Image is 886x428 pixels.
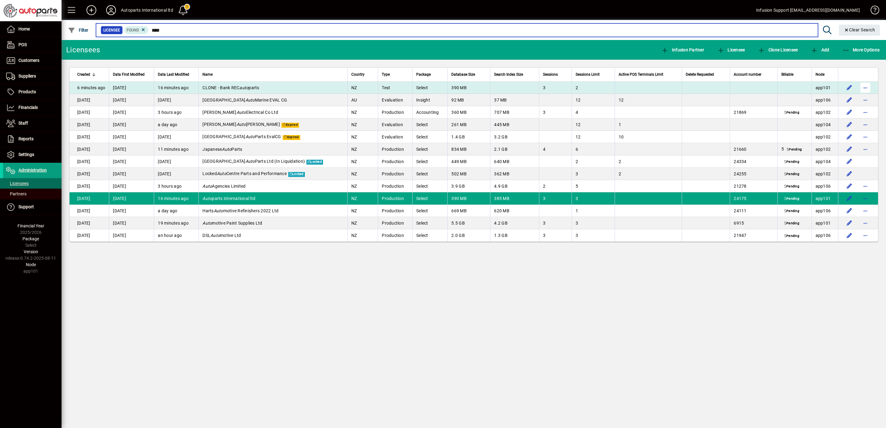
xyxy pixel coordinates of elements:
span: [PERSON_NAME] Electrical Co Ltd [202,110,278,115]
td: NZ [347,229,378,242]
td: 24334 [730,155,777,168]
td: NZ [347,217,378,229]
span: Billable [781,71,793,78]
td: [DATE] [109,180,154,192]
div: Account number [734,71,773,78]
td: 11 minutes ago [154,143,198,155]
td: 2 [572,155,615,168]
td: Select [412,118,447,131]
td: 21660 [730,143,777,155]
td: Production [378,155,412,168]
td: 3 hours ago [154,106,198,118]
td: [DATE] [109,82,154,94]
span: Pending [783,160,800,165]
span: Sessions [543,71,558,78]
td: 3.2 GB [490,131,539,143]
td: [DATE] [109,106,154,118]
span: CLONE - Bank REC parts [202,85,259,90]
em: Auto [245,134,255,139]
div: Created [77,71,105,78]
span: Licensee [717,47,745,52]
span: Found [127,28,139,32]
a: Customers [3,53,62,68]
em: Auto [202,221,212,226]
td: [DATE] [70,229,109,242]
span: app106.prod.infusionbusinesssoftware.com [816,233,831,238]
span: Data First Modified [113,71,145,78]
span: Node [26,262,36,267]
span: Harts motive Refinishers 2022 Ltd [202,208,278,213]
td: [DATE] [109,118,154,131]
span: motive Paint Supplies Ltd [202,221,262,226]
div: Delete Requested [686,71,726,78]
td: 16 minutes ago [154,82,198,94]
span: app106.prod.infusionbusinesssoftware.com [816,208,831,213]
a: Products [3,84,62,100]
span: Pending [785,147,803,152]
td: 2 [615,155,682,168]
button: Edit [844,132,854,142]
span: Active POS Terminals Limit [619,71,663,78]
td: Select [412,155,447,168]
span: Filter [68,28,89,33]
td: 4.2 GB [490,217,539,229]
span: Locked Centre Parts and Performance [202,171,287,176]
span: Licensee [103,27,120,33]
a: Staff [3,116,62,131]
td: Production [378,205,412,217]
span: Package [22,236,39,241]
span: Staff [18,121,28,126]
span: app101.prod.infusionbusinesssoftware.com [816,85,831,90]
span: [GEOGRAPHIC_DATA] Marine EVAL CG [202,98,287,102]
div: Infusion Support [EMAIL_ADDRESS][DOMAIN_NAME] [756,5,860,15]
span: app102.prod.infusionbusinesssoftware.com [816,134,831,139]
td: 1.4 GB [447,131,490,143]
span: Created [77,71,90,78]
td: 19 minutes ago [154,217,198,229]
em: Auto [245,159,255,164]
em: Auto [217,171,226,176]
span: Pending [783,197,800,202]
em: Auto [210,233,220,238]
td: NZ [347,118,378,131]
span: Support [18,204,34,209]
td: 6 [572,143,615,155]
td: 2.1 GB [490,143,539,155]
button: Infusion Partner [660,44,706,55]
em: Auto [237,122,246,127]
button: Edit [844,169,854,179]
td: 2 [539,180,572,192]
button: More options [860,218,870,228]
div: Sessions Limit [576,71,611,78]
td: 2 [615,168,682,180]
td: 3 [572,192,615,205]
span: app106.prod.infusionbusinesssoftware.com [816,98,831,102]
td: 12 [572,131,615,143]
td: a day ago [154,205,198,217]
span: Agencies Limited [202,184,245,189]
td: 21278 [730,180,777,192]
div: Database Size [451,71,486,78]
span: Pending [783,221,800,226]
button: Edit [844,194,854,203]
span: DSL motive Ltd [202,233,241,238]
td: NZ [347,192,378,205]
span: Version [24,249,38,254]
td: [DATE] [109,205,154,217]
td: Select [412,192,447,205]
td: AU [347,94,378,106]
span: Pending [783,184,800,189]
span: More Options [842,47,880,52]
td: Select [412,205,447,217]
td: [DATE] [70,192,109,205]
td: NZ [347,82,378,94]
td: 445 MB [490,118,539,131]
span: [PERSON_NAME] [PERSON_NAME] [202,122,280,127]
span: Data Last Modified [158,71,189,78]
td: [DATE] [154,94,198,106]
td: 4 [539,143,572,155]
span: Search Index Size [494,71,523,78]
a: Suppliers [3,69,62,84]
td: Production [378,168,412,180]
span: Pending [783,209,800,214]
